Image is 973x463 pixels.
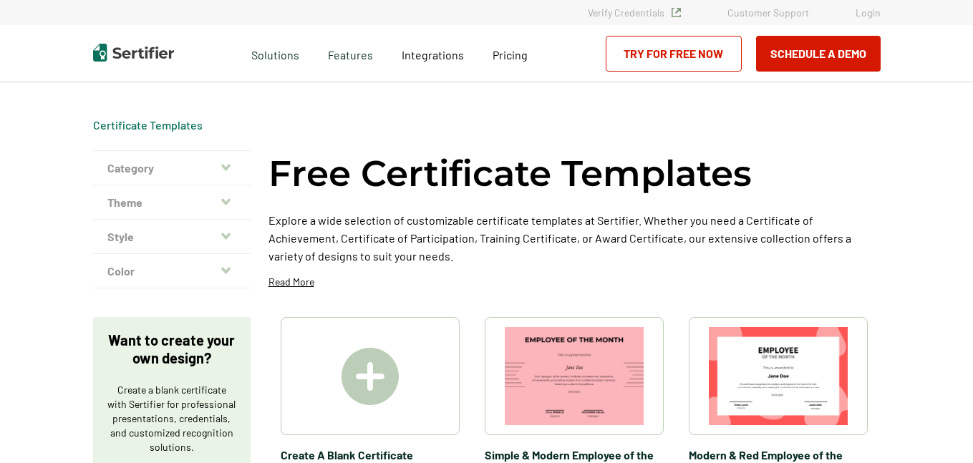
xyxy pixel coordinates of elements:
[107,331,236,367] p: Want to create your own design?
[107,383,236,454] p: Create a blank certificate with Sertifier for professional presentations, credentials, and custom...
[268,150,752,197] h1: Free Certificate Templates
[251,44,299,62] span: Solutions
[672,8,681,17] img: Verified
[402,44,464,62] a: Integrations
[328,44,373,62] span: Features
[93,254,251,288] button: Color
[93,44,174,62] img: Sertifier | Digital Credentialing Platform
[588,6,681,19] a: Verify Credentials
[93,151,251,185] button: Category
[505,327,644,425] img: Simple & Modern Employee of the Month Certificate Template
[856,6,881,19] a: Login
[709,327,848,425] img: Modern & Red Employee of the Month Certificate Template
[727,6,809,19] a: Customer Support
[93,118,203,132] div: Breadcrumb
[93,118,203,132] a: Certificate Templates
[342,348,399,405] img: Create A Blank Certificate
[493,44,528,62] a: Pricing
[268,275,314,289] p: Read More
[606,36,742,72] a: Try for Free Now
[402,48,464,62] span: Integrations
[493,48,528,62] span: Pricing
[93,185,251,220] button: Theme
[268,211,881,265] p: Explore a wide selection of customizable certificate templates at Sertifier. Whether you need a C...
[93,220,251,254] button: Style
